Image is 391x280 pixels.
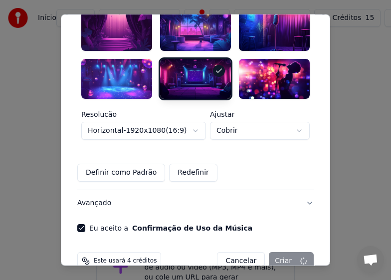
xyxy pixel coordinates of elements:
[94,257,157,265] span: Este usará 4 créditos
[77,190,314,216] button: Avançado
[169,163,217,181] button: Redefinir
[132,224,252,231] button: Eu aceito a
[217,252,265,270] button: Cancelar
[77,163,165,181] button: Definir como Padrão
[81,110,206,117] label: Resolução
[89,224,252,231] label: Eu aceito a
[210,110,310,117] label: Ajustar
